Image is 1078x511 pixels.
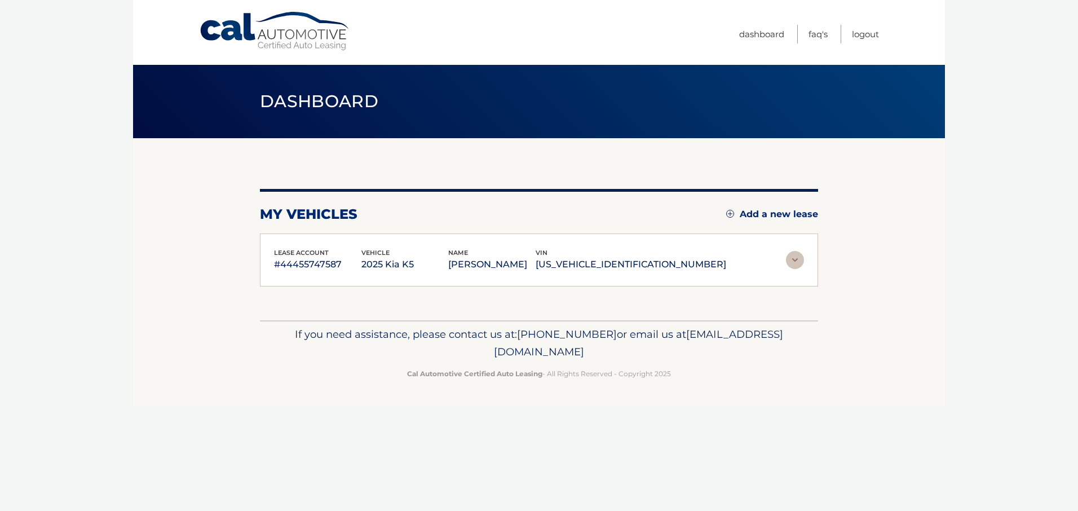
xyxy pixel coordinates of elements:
img: accordion-rest.svg [786,251,804,269]
a: Logout [852,25,879,43]
img: add.svg [726,210,734,218]
p: [US_VEHICLE_IDENTIFICATION_NUMBER] [536,257,726,272]
p: - All Rights Reserved - Copyright 2025 [267,368,811,380]
span: vin [536,249,547,257]
a: Add a new lease [726,209,818,220]
strong: Cal Automotive Certified Auto Leasing [407,369,542,378]
span: name [448,249,468,257]
p: [PERSON_NAME] [448,257,536,272]
p: 2025 Kia K5 [361,257,449,272]
span: [PHONE_NUMBER] [517,328,617,341]
p: #44455747587 [274,257,361,272]
h2: my vehicles [260,206,357,223]
span: lease account [274,249,329,257]
a: FAQ's [808,25,828,43]
span: vehicle [361,249,390,257]
p: If you need assistance, please contact us at: or email us at [267,325,811,362]
span: Dashboard [260,91,378,112]
a: Dashboard [739,25,784,43]
a: Cal Automotive [199,11,351,51]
